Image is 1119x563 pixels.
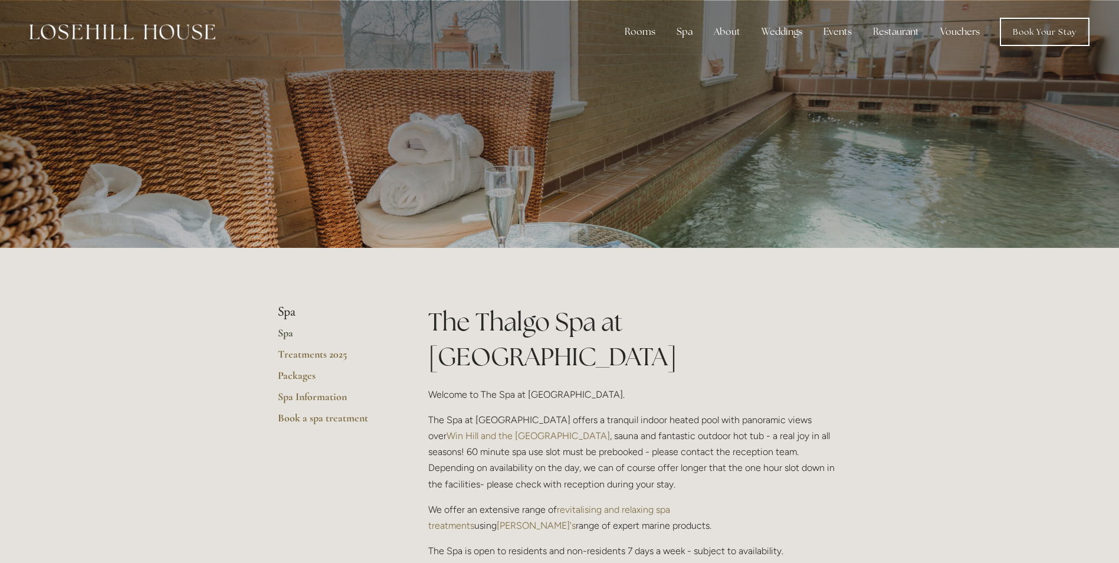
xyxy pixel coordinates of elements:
[615,20,665,44] div: Rooms
[931,20,989,44] a: Vouchers
[278,326,390,348] a: Spa
[447,430,610,441] a: Win Hill and the [GEOGRAPHIC_DATA]
[428,543,842,559] p: The Spa is open to residents and non-residents 7 days a week - subject to availability.
[428,502,842,533] p: We offer an extensive range of using range of expert marine products.
[278,305,390,320] li: Spa
[704,20,750,44] div: About
[497,520,576,531] a: [PERSON_NAME]'s
[428,305,842,374] h1: The Thalgo Spa at [GEOGRAPHIC_DATA]
[278,348,390,369] a: Treatments 2025
[278,411,390,433] a: Book a spa treatment
[428,412,842,492] p: The Spa at [GEOGRAPHIC_DATA] offers a tranquil indoor heated pool with panoramic views over , sau...
[278,390,390,411] a: Spa Information
[667,20,702,44] div: Spa
[814,20,861,44] div: Events
[1000,18,1090,46] a: Book Your Stay
[29,24,215,40] img: Losehill House
[428,387,842,402] p: Welcome to The Spa at [GEOGRAPHIC_DATA].
[278,369,390,390] a: Packages
[864,20,928,44] div: Restaurant
[752,20,812,44] div: Weddings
